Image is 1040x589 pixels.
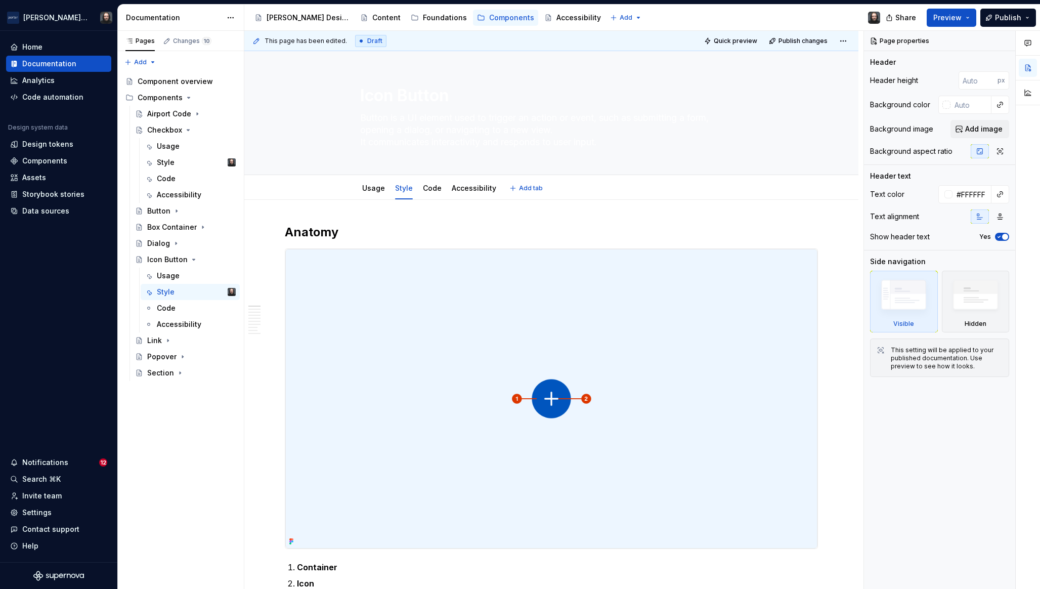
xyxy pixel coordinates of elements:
[895,13,916,23] span: Share
[157,287,175,297] div: Style
[959,71,998,90] input: Auto
[6,153,111,169] a: Components
[6,136,111,152] a: Design tokens
[147,335,162,346] div: Link
[995,13,1021,23] span: Publish
[228,158,236,166] img: Teunis Vorsteveld
[6,471,111,487] button: Search ⌘K
[6,170,111,186] a: Assets
[267,13,350,23] div: [PERSON_NAME] Design
[6,72,111,89] a: Analytics
[22,206,69,216] div: Data sources
[423,13,467,23] div: Foundations
[473,10,538,26] a: Components
[891,346,1003,370] div: This setting will be applied to your published documentation. Use preview to see how it looks.
[141,138,240,154] a: Usage
[147,222,197,232] div: Box Container
[141,284,240,300] a: StyleTeunis Vorsteveld
[372,13,401,23] div: Content
[147,368,174,378] div: Section
[22,189,84,199] div: Storybook stories
[141,300,240,316] a: Code
[870,171,911,181] div: Header text
[141,316,240,332] a: Accessibility
[6,186,111,202] a: Storybook stories
[121,73,240,381] div: Page tree
[250,10,354,26] a: [PERSON_NAME] Design
[2,7,115,28] button: [PERSON_NAME] AirlinesTeunis Vorsteveld
[121,73,240,90] a: Component overview
[131,235,240,251] a: Dialog
[285,224,818,240] h2: Anatomy
[358,177,389,198] div: Usage
[980,9,1036,27] button: Publish
[22,541,38,551] div: Help
[395,184,413,192] a: Style
[147,109,191,119] div: Airport Code
[250,8,605,28] div: Page tree
[881,9,923,27] button: Share
[265,37,347,45] span: This page has been edited.
[131,203,240,219] a: Button
[22,59,76,69] div: Documentation
[870,232,930,242] div: Show header text
[8,123,68,132] div: Design system data
[7,12,19,24] img: f0306bc8-3074-41fb-b11c-7d2e8671d5eb.png
[297,562,337,572] strong: Container
[131,219,240,235] a: Box Container
[6,454,111,471] button: Notifications12
[131,349,240,365] a: Popover
[870,57,896,67] div: Header
[147,255,188,265] div: Icon Button
[6,203,111,219] a: Data sources
[157,141,180,151] div: Usage
[285,249,817,549] img: 9a47adf4-f35f-4f55-9844-99776e38c0c6.png
[202,37,211,45] span: 10
[157,190,201,200] div: Accessibility
[22,457,68,468] div: Notifications
[22,491,62,501] div: Invite team
[33,571,84,581] svg: Supernova Logo
[100,12,112,24] img: Teunis Vorsteveld
[6,521,111,537] button: Contact support
[125,37,155,45] div: Pages
[6,56,111,72] a: Documentation
[452,184,496,192] a: Accessibility
[22,156,67,166] div: Components
[979,233,991,241] label: Yes
[22,474,61,484] div: Search ⌘K
[147,352,177,362] div: Popover
[131,365,240,381] a: Section
[99,458,107,467] span: 12
[157,303,176,313] div: Code
[362,184,385,192] a: Usage
[766,34,832,48] button: Publish changes
[22,139,73,149] div: Design tokens
[6,488,111,504] a: Invite team
[489,13,534,23] div: Components
[23,13,88,23] div: [PERSON_NAME] Airlines
[6,538,111,554] button: Help
[870,146,952,156] div: Background aspect ratio
[141,154,240,171] a: StyleTeunis Vorsteveld
[540,10,605,26] a: Accessibility
[870,189,904,199] div: Text color
[714,37,757,45] span: Quick preview
[519,184,543,192] span: Add tab
[157,271,180,281] div: Usage
[358,83,741,108] textarea: Icon Button
[942,271,1010,332] div: Hidden
[701,34,762,48] button: Quick preview
[22,524,79,534] div: Contact support
[778,37,828,45] span: Publish changes
[147,206,170,216] div: Button
[556,13,601,23] div: Accessibility
[965,124,1003,134] span: Add image
[868,12,880,24] img: Teunis Vorsteveld
[965,320,986,328] div: Hidden
[131,332,240,349] a: Link
[141,268,240,284] a: Usage
[22,42,42,52] div: Home
[423,184,442,192] a: Code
